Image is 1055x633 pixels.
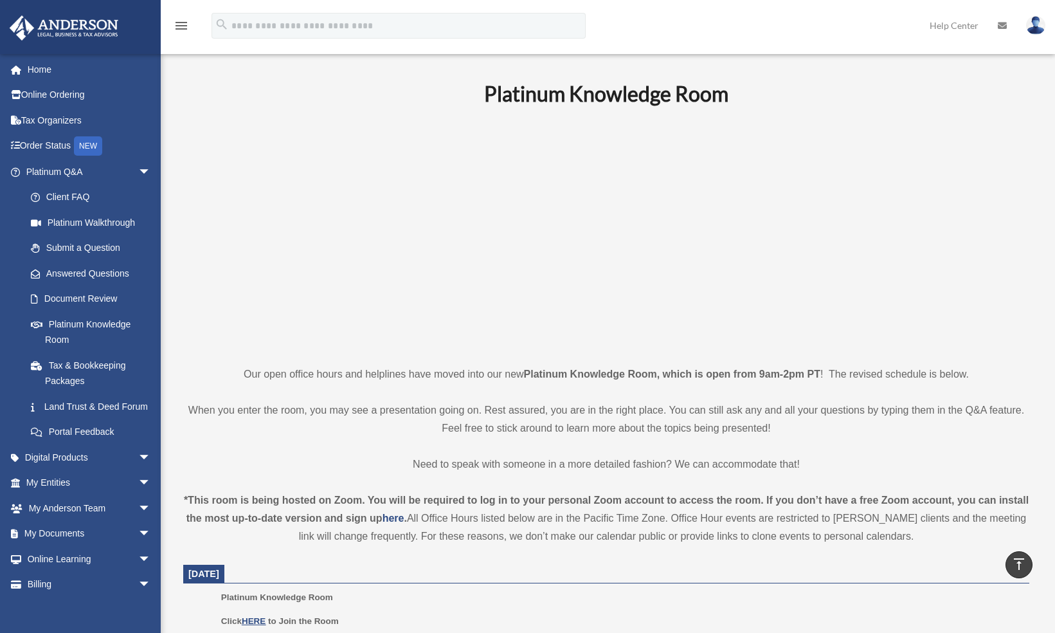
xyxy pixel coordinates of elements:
[383,513,404,524] a: here
[18,419,170,445] a: Portal Feedback
[174,18,189,33] i: menu
[1011,556,1027,572] i: vertical_align_top
[484,81,728,106] b: Platinum Knowledge Room
[9,521,170,547] a: My Documentsarrow_drop_down
[18,394,170,419] a: Land Trust & Deed Forum
[183,365,1029,383] p: Our open office hours and helplines have moved into our new ! The revised schedule is below.
[74,136,102,156] div: NEW
[183,455,1029,473] p: Need to speak with someone in a more detailed fashion? We can accommodate that!
[9,470,170,496] a: My Entitiesarrow_drop_down
[524,369,820,380] strong: Platinum Knowledge Room, which is open from 9am-2pm PT
[413,124,799,342] iframe: 231110_Toby_KnowledgeRoom
[183,491,1029,546] div: All Office Hours listed below are in the Pacific Time Zone. Office Hour events are restricted to ...
[174,23,189,33] a: menu
[215,17,229,32] i: search
[1005,551,1032,578] a: vertical_align_top
[9,159,170,185] a: Platinum Q&Aarrow_drop_down
[184,495,1029,524] strong: *This room is being hosted on Zoom. You will be required to log in to your personal Zoom account ...
[9,572,170,598] a: Billingarrow_drop_down
[9,133,170,160] a: Order StatusNEW
[18,286,170,312] a: Document Review
[1026,16,1045,35] img: User Pic
[404,513,406,524] strong: .
[188,569,219,579] span: [DATE]
[6,15,122,41] img: Anderson Advisors Platinum Portal
[9,546,170,572] a: Online Learningarrow_drop_down
[9,82,170,108] a: Online Ordering
[18,235,170,261] a: Submit a Question
[18,210,170,235] a: Platinum Walkthrough
[138,572,164,598] span: arrow_drop_down
[9,107,170,133] a: Tax Organizers
[18,185,170,210] a: Client FAQ
[242,616,266,626] a: HERE
[221,592,333,602] span: Platinum Knowledge Room
[138,521,164,547] span: arrow_drop_down
[221,616,268,626] b: Click
[183,401,1029,437] p: When you enter the room, you may see a presentation going on. Rest assured, you are in the right ...
[9,445,170,470] a: Digital Productsarrow_drop_down
[268,616,339,626] b: to Join the Room
[138,159,164,185] span: arrow_drop_down
[138,546,164,573] span: arrow_drop_down
[18,353,170,394] a: Tax & Bookkeeping Packages
[18,311,164,353] a: Platinum Knowledge Room
[138,445,164,471] span: arrow_drop_down
[138,495,164,522] span: arrow_drop_down
[9,57,170,82] a: Home
[18,261,170,286] a: Answered Questions
[138,470,164,497] span: arrow_drop_down
[9,495,170,521] a: My Anderson Teamarrow_drop_down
